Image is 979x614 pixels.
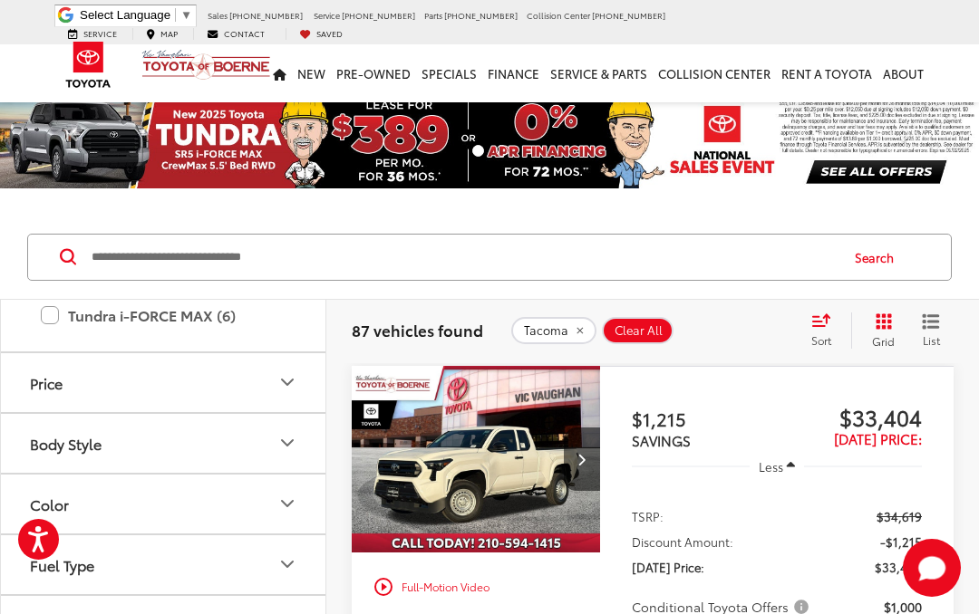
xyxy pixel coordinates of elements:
[903,539,961,597] svg: Start Chat
[1,414,327,473] button: Body StyleBody Style
[875,558,922,576] span: $33,404
[30,495,69,513] div: Color
[30,556,94,573] div: Fuel Type
[653,44,776,102] a: Collision Center
[877,44,929,102] a: About
[80,8,192,22] a: Select Language​
[352,319,483,341] span: 87 vehicles found
[30,435,102,452] div: Body Style
[424,9,442,21] span: Parts
[759,458,783,475] span: Less
[592,9,665,21] span: [PHONE_NUMBER]
[41,300,286,331] label: Tundra i-FORCE MAX (6)
[524,323,568,338] span: Tacoma
[316,27,343,39] span: Saved
[632,430,691,450] span: SAVINGS
[851,312,908,349] button: Grid View
[351,366,602,552] div: 2025 Toyota Tacoma SR 0
[276,553,298,575] div: Fuel Type
[545,44,653,102] a: Service & Parts: Opens in a new tab
[90,235,838,279] input: Search by Make, Model, or Keyword
[903,539,961,597] button: Toggle Chat Window
[1,535,327,594] button: Fuel TypeFuel Type
[527,9,590,21] span: Collision Center
[1,353,327,412] button: PricePrice
[834,428,922,448] span: [DATE] Price:
[331,44,416,102] a: Pre-Owned
[1,475,327,533] button: ColorColor
[193,28,278,40] a: Contact
[632,532,733,551] span: Discount Amount:
[750,450,804,483] button: Less
[80,8,170,22] span: Select Language
[276,432,298,454] div: Body Style
[632,405,777,432] span: $1,215
[132,28,191,40] a: Map
[838,235,920,280] button: Search
[141,49,271,81] img: Vic Vaughan Toyota of Boerne
[276,493,298,514] div: Color
[54,28,131,40] a: Service
[615,323,663,338] span: Clear All
[276,371,298,393] div: Price
[564,427,600,491] button: Next image
[175,8,176,22] span: ​
[444,9,518,21] span: [PHONE_NUMBER]
[802,312,851,349] button: Select sort value
[286,28,356,40] a: My Saved Vehicles
[267,44,292,102] a: Home
[632,507,664,525] span: TSRP:
[208,9,228,21] span: Sales
[908,312,954,349] button: List View
[30,374,63,391] div: Price
[880,532,922,551] span: -$1,215
[83,27,117,39] span: Service
[511,317,596,344] button: remove Tacoma
[292,44,331,102] a: New
[224,27,265,39] span: Contact
[877,507,922,525] span: $34,619
[351,366,602,554] img: 2025 Toyota Tacoma SR RWD XtraCab 6-ft bed
[160,27,178,39] span: Map
[602,317,674,344] button: Clear All
[777,403,922,430] span: $33,404
[632,558,704,576] span: [DATE] Price:
[776,44,877,102] a: Rent a Toyota
[811,332,831,348] span: Sort
[416,44,482,102] a: Specials
[229,9,303,21] span: [PHONE_NUMBER]
[180,8,192,22] span: ▼
[351,366,602,552] a: 2025 Toyota Tacoma SR RWD XtraCab 6-ft bed2025 Toyota Tacoma SR RWD XtraCab 6-ft bed2025 Toyota T...
[314,9,340,21] span: Service
[922,332,940,348] span: List
[872,333,895,349] span: Grid
[482,44,545,102] a: Finance
[54,35,122,94] img: Toyota
[342,9,415,21] span: [PHONE_NUMBER]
